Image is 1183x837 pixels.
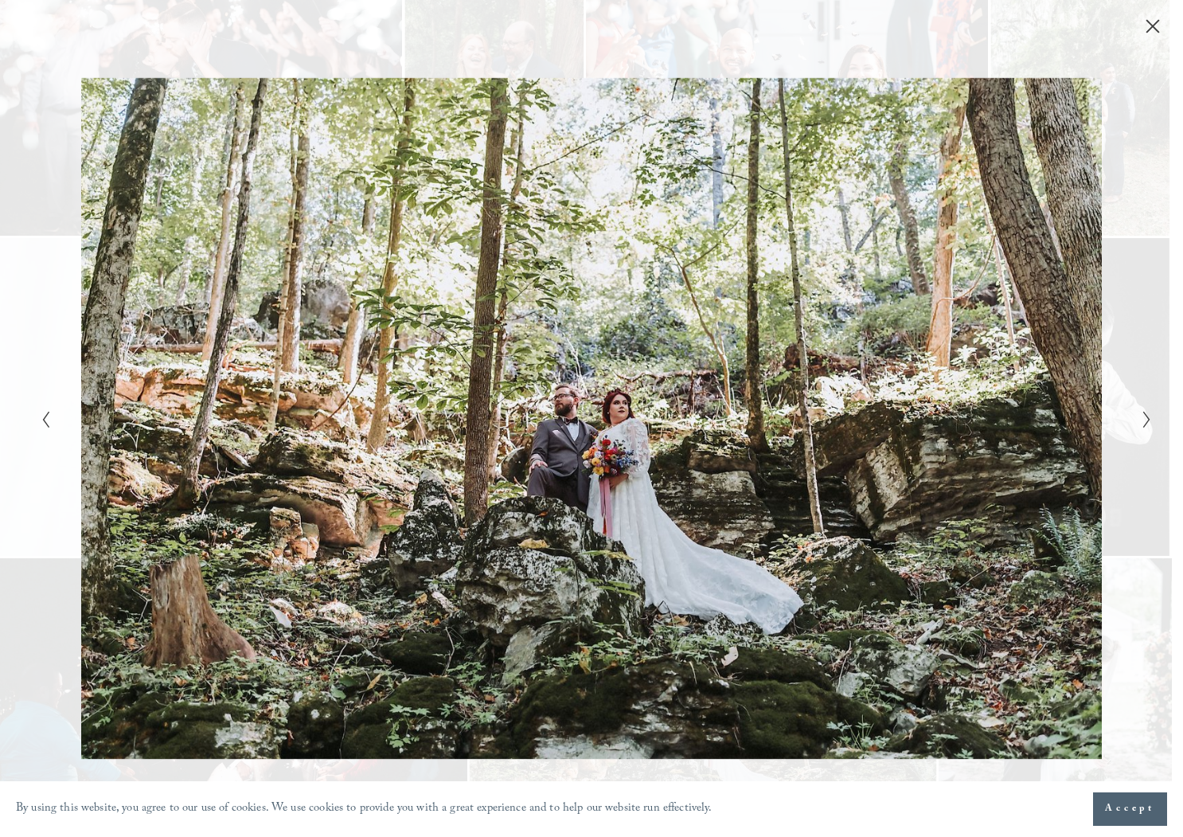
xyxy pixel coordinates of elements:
button: Close [1140,18,1165,35]
button: Accept [1093,792,1167,826]
button: Previous Slide [36,409,46,428]
p: By using this website, you agree to our use of cookies. We use cookies to provide you with a grea... [16,798,713,821]
span: Accept [1105,801,1155,817]
button: Next Slide [1137,409,1147,428]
